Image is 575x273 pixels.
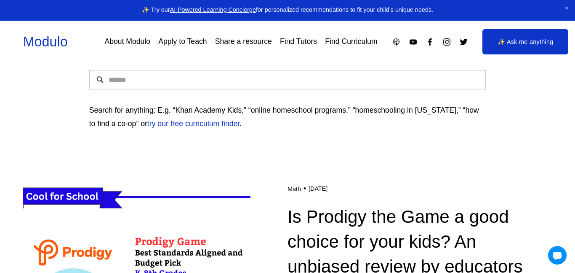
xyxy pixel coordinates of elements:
a: Modulo [23,34,68,49]
a: Find Tutors [280,35,317,49]
a: try our free curriculum finder [147,119,240,128]
a: YouTube [409,38,418,46]
time: [DATE] [309,185,327,192]
a: Facebook [426,38,434,46]
a: Apply to Teach [158,35,207,49]
a: About Modulo [104,35,150,49]
a: ✨ Ask me anything [482,29,568,54]
p: Search for anything: E.g. “Khan Academy Kids,” “online homeschool programs,” “homeschooling in [U... [89,104,486,131]
a: Share a resource [215,35,272,49]
a: Find Curriculum [325,35,377,49]
a: Math [287,186,301,192]
a: Instagram [442,38,451,46]
a: Twitter [459,38,468,46]
a: AI-Powered Learning Concierge [170,6,256,13]
a: Apple Podcasts [392,38,401,46]
input: Search [89,70,486,89]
